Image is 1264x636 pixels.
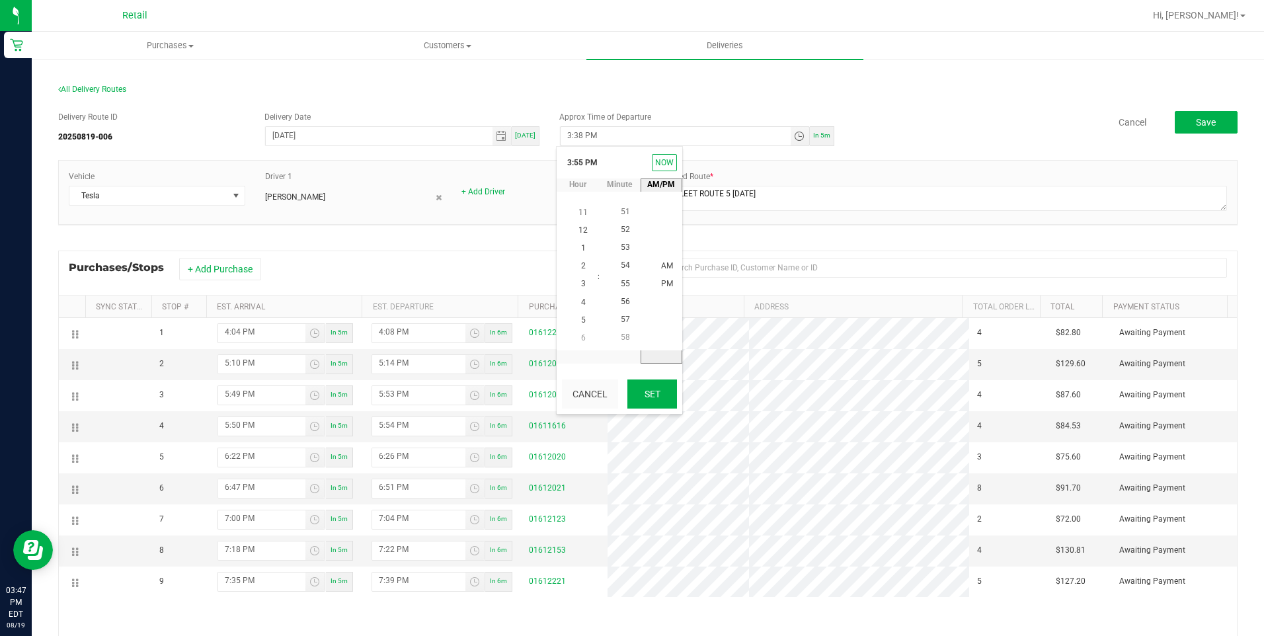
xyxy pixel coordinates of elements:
span: Toggle time list [465,541,485,560]
inline-svg: Retail [10,38,23,52]
button: Set time [627,379,677,409]
span: Tesla [69,186,228,205]
span: Awaiting Payment [1119,544,1185,557]
span: [DATE] [515,132,535,139]
span: AM/PM [641,179,682,190]
input: Time [218,386,305,403]
a: Purchases [32,32,309,60]
label: Approx Time of Departure [559,111,651,123]
span: $130.81 [1056,544,1086,557]
input: Time [218,479,305,496]
span: In 6m [490,360,507,367]
span: 53 [621,243,630,253]
span: Toggle time list [465,448,485,467]
a: 01612023 [529,359,566,368]
span: $87.60 [1056,389,1081,401]
a: Est. Arrival [217,302,265,311]
a: 01612153 [529,545,566,555]
span: 1 [581,243,586,253]
span: In 6m [490,515,507,522]
span: 3:55 PM [562,152,603,173]
span: 2 [159,358,164,370]
span: In 5m [331,546,348,553]
input: Time [372,541,465,558]
span: 3 [159,389,164,401]
p: 03:47 PM EDT [6,584,26,620]
span: [PERSON_NAME] [265,191,325,203]
a: 01612057 [529,390,566,399]
span: 5 [581,315,586,325]
input: Time [561,127,790,143]
iframe: Resource center [13,530,53,570]
span: 8 [159,544,164,557]
span: In 5m [331,515,348,522]
span: 52 [621,225,630,235]
a: 01611616 [529,421,566,430]
span: Toggle calendar [493,127,512,145]
span: 9 [159,575,164,588]
th: Address [744,296,962,318]
label: Delivery Route ID [58,111,118,123]
input: Time [218,355,305,372]
span: 54 [621,261,630,270]
span: 7 [159,513,164,526]
span: Awaiting Payment [1119,575,1185,588]
label: Vehicle [69,171,95,182]
button: Select now [652,154,677,171]
span: 5 [159,451,164,463]
span: 56 [621,297,630,306]
button: Save [1175,111,1238,134]
span: In 6m [490,422,507,429]
label: Driver 1 [265,171,292,182]
a: 01612258 [529,328,566,337]
span: In 6m [490,453,507,460]
input: Time [372,355,465,372]
span: In 5m [331,360,348,367]
label: Delivery Date [264,111,311,123]
span: 8 [977,482,982,495]
span: Toggle time list [305,541,325,560]
span: Awaiting Payment [1119,451,1185,463]
span: In 5m [331,422,348,429]
span: Awaiting Payment [1119,389,1185,401]
th: Est. Departure [362,296,518,318]
span: 1 [159,327,164,339]
span: Toggle time list [465,355,485,374]
span: Deliveries [689,40,761,52]
span: Toggle time list [305,510,325,529]
a: 01612020 [529,452,566,461]
span: $84.53 [1056,420,1081,432]
span: Toggle time list [465,510,485,529]
button: + Add Purchase [179,258,261,280]
span: Toggle time list [305,573,325,591]
input: Time [218,324,305,340]
span: $127.20 [1056,575,1086,588]
input: Time [372,324,465,340]
input: Time [372,386,465,403]
span: 57 [621,315,630,324]
span: Awaiting Payment [1119,327,1185,339]
span: 51 [621,207,630,216]
span: Purchases [32,40,308,52]
span: Awaiting Payment [1119,358,1185,370]
span: Awaiting Payment [1119,513,1185,526]
span: In 5m [331,484,348,491]
input: Time [218,448,305,465]
span: 3 [977,451,982,463]
span: In 6m [490,484,507,491]
input: Time [218,573,305,589]
span: Toggle time list [465,386,485,405]
button: Cancel changes [562,379,618,409]
input: Time [372,573,465,589]
strong: 20250819-006 [58,132,112,141]
span: $91.70 [1056,482,1081,495]
span: 4 [977,544,982,557]
span: 4 [977,327,982,339]
span: Save [1196,117,1216,128]
span: In 5m [813,132,830,139]
span: Toggle time list [305,355,325,374]
span: Toggle time list [465,324,485,342]
span: 12 [578,225,588,235]
span: 6 [159,482,164,495]
span: Toggle time list [465,417,485,436]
